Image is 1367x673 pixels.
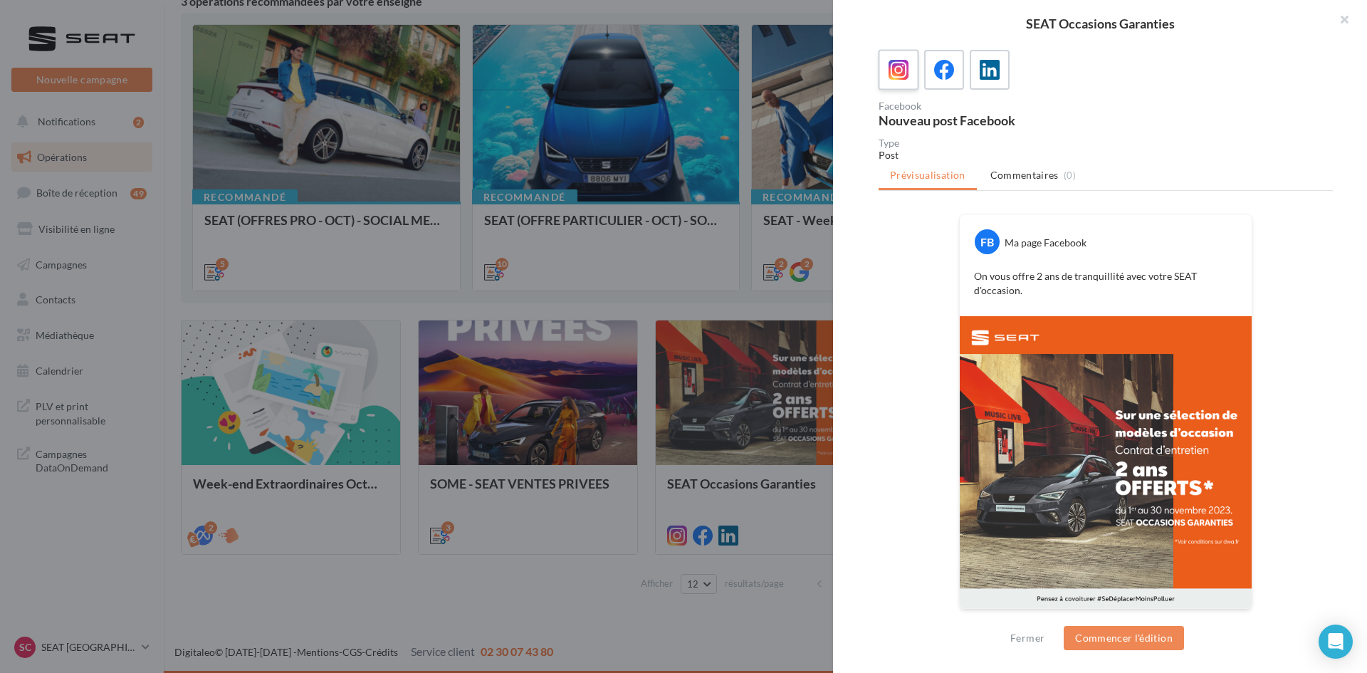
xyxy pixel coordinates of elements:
div: Type [879,138,1333,148]
div: Ma page Facebook [1005,236,1086,250]
div: SEAT Occasions Garanties [856,17,1344,30]
button: Fermer [1005,630,1050,647]
p: On vous offre 2 ans de tranquillité avec votre SEAT d'occasion. [974,269,1237,298]
span: Commentaires [990,168,1059,182]
button: Commencer l'édition [1064,626,1184,650]
div: La prévisualisation est non-contractuelle [959,609,1252,627]
span: (0) [1064,169,1076,181]
div: Nouveau post Facebook [879,114,1100,127]
div: Open Intercom Messenger [1319,625,1353,659]
div: Post [879,148,1333,162]
div: Facebook [879,101,1100,111]
div: FB [975,229,1000,254]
